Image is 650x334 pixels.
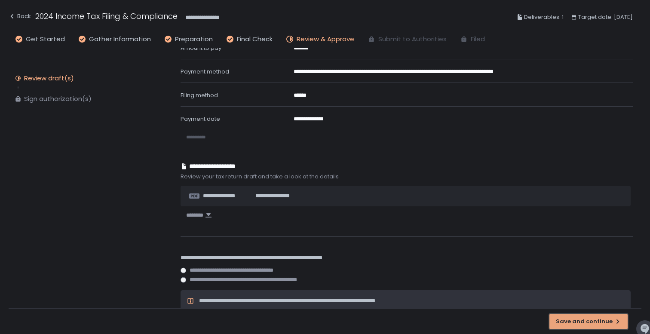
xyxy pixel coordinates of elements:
[378,34,447,44] span: Submit to Authorities
[181,67,229,76] span: Payment method
[181,91,218,99] span: Filing method
[297,34,354,44] span: Review & Approve
[181,44,221,52] span: Amount to pay
[24,95,92,103] div: Sign authorization(s)
[89,34,151,44] span: Gather Information
[471,34,485,44] span: Filed
[578,12,633,22] span: Target date: [DATE]
[9,11,31,21] div: Back
[175,34,213,44] span: Preparation
[181,173,633,181] span: Review your tax return draft and take a look at the details
[26,34,65,44] span: Get Started
[524,12,564,22] span: Deliverables: 1
[9,10,31,25] button: Back
[549,314,628,329] button: Save and continue
[24,74,74,83] div: Review draft(s)
[35,10,178,22] h1: 2024 Income Tax Filing & Compliance
[237,34,273,44] span: Final Check
[181,115,220,123] span: Payment date
[556,318,621,325] div: Save and continue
